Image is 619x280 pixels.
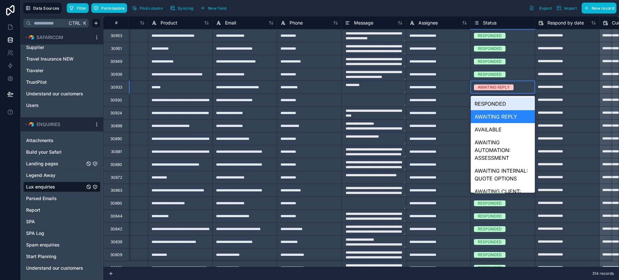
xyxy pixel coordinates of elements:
span: Phone [290,20,303,26]
div: 30801 [111,265,122,270]
div: Understand our customers [23,263,101,273]
div: Spam enquiries [23,240,101,250]
span: Travel Insurance NEW [26,56,74,62]
div: 30898 [111,123,122,129]
span: Product [161,20,177,26]
a: Build your Safari [26,149,85,155]
span: Ctrl [68,19,81,27]
a: Supplier [26,44,85,51]
button: Permissions [91,3,127,13]
div: SPA Log [23,228,101,238]
div: RESPONDED [478,33,502,39]
div: # [108,20,124,25]
div: 30881 [111,149,122,154]
span: TrustPilot [26,79,47,85]
div: RESPONDED [478,200,502,206]
span: Supplier [26,44,44,51]
button: New field [198,3,229,13]
span: ENQUIRIES [36,121,60,128]
div: 30933 [111,85,122,90]
span: New field [208,6,226,11]
div: AVAILABLE [471,123,535,136]
div: RESPONDED [478,239,502,245]
span: Spam enquiries [26,242,60,248]
span: Respond by date [547,20,584,26]
a: Legend Away [26,172,85,179]
div: RESPONDED [478,265,502,271]
div: RESPONDED [478,59,502,64]
span: Data Sources [33,6,59,11]
div: RESPONDED [478,252,502,258]
div: Parsed Emails [23,193,101,204]
span: Start Planning [26,253,56,260]
span: SPA Log [26,230,44,237]
span: Attachments [26,137,54,144]
div: 30809 [110,252,122,257]
div: 30953 [111,33,122,38]
img: Airtable Logo [29,122,34,127]
div: Start Planning [23,251,101,262]
div: 30951 [111,46,122,51]
button: Data Sources [23,3,62,14]
a: Syncing [168,3,198,13]
a: Spam enquiries [26,242,85,248]
span: New record [592,6,614,11]
span: 314 records [592,271,614,276]
div: Legend Away [23,170,101,180]
span: Export [539,6,552,11]
button: Find column [130,3,165,13]
button: Filter [67,3,89,13]
div: RESPONDED [478,213,502,219]
div: AWAITING REPLY [471,110,535,123]
span: Filter [77,6,87,11]
div: Lux enquiries [23,182,101,192]
div: Attachments [23,135,101,146]
div: Build your Safari [23,147,101,157]
div: 30839 [111,239,122,245]
span: Build your Safari [26,149,62,155]
span: Parsed Emails [26,195,57,202]
span: Legend Away [26,172,55,179]
span: K [82,21,87,25]
a: Traveler [26,67,85,74]
div: RESPONDED [471,97,535,110]
span: Understand our customers [26,265,83,271]
span: Import [564,6,577,11]
div: Traveler [23,65,101,76]
a: SPA Log [26,230,85,237]
span: Message [354,20,373,26]
div: Supplier [23,42,101,53]
div: 30880 [110,162,122,167]
a: Users [26,102,85,109]
a: Understand our customers [26,91,85,97]
a: Start Planning [26,253,85,260]
span: SAFARICOM [36,34,63,41]
span: Users [26,102,39,109]
div: 30936 [111,72,122,77]
div: 30842 [110,227,122,232]
span: Status [483,20,496,26]
div: 30872 [111,175,122,180]
a: Landing pages [26,160,85,167]
a: New record [579,3,616,14]
span: Syncing [178,6,193,11]
span: Landing pages [26,160,58,167]
div: 30949 [110,59,122,64]
button: Export [527,3,554,14]
div: 30930 [110,98,122,103]
span: Find column [140,6,163,11]
button: Airtable LogoSAFARICOM [23,33,92,42]
a: Travel Insurance NEW [26,56,85,62]
a: Attachments [26,137,85,144]
a: TrustPilot [26,79,85,85]
span: Lux enquiries [26,184,55,190]
span: Permissions [101,6,124,11]
div: 30844 [110,214,123,219]
div: 30860 [110,201,122,206]
div: RESPONDED [478,72,502,77]
div: AWAITING AUTOMATION: ASSESSMENT [471,136,535,164]
button: Syncing [168,3,195,13]
div: AWAITING CLIENT: QUOTE OPTIONS SENT [471,185,535,213]
div: Users [23,100,101,111]
span: Email [225,20,236,26]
